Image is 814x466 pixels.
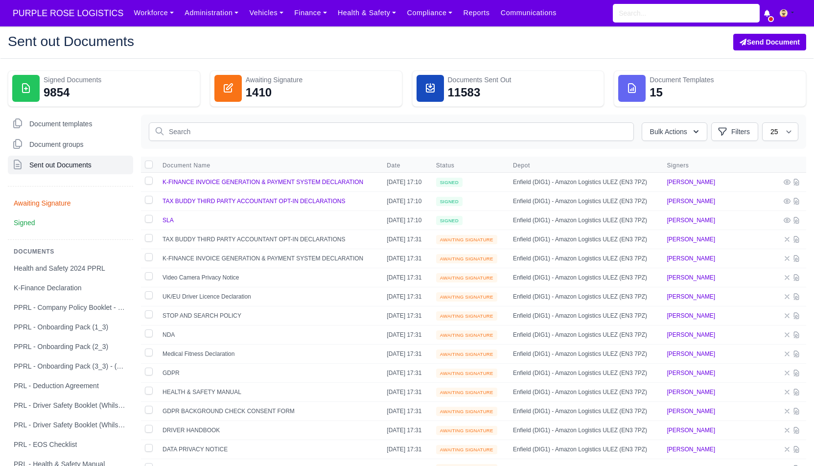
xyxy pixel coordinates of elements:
[436,330,497,340] small: Awaiting Signature
[387,162,408,169] button: Date
[381,249,430,268] td: [DATE] 17:31
[14,342,108,351] span: PPRL - Onboarding Pack (2_3)
[507,421,661,440] td: Enfield (DIG1) - Amazon Logistics ULEZ (EN3 7PZ)
[14,381,99,391] span: PRL - Deduction Agreement
[381,345,430,364] td: [DATE] 17:31
[8,259,133,277] a: Health and Safety 2024 PPRL
[332,3,402,23] a: Health & Safety
[667,330,715,340] a: [PERSON_NAME]
[14,283,82,293] span: K-Finance Declaration
[8,416,133,434] a: PRL - Driver Safety Booklet (Whilst Driving)
[14,361,126,371] span: PPRL - Onboarding Pack (3_3) - (V1 2025)
[8,436,133,453] a: PRL - EOS Checklist
[157,440,381,459] td: DATA PRIVACY NOTICE
[436,388,497,397] small: Awaiting Signature
[8,396,133,414] a: PRL - Driver Safety Booklet (Whilst Delivering)
[157,287,381,306] td: UK/EU Driver Licence Declaration
[381,440,430,459] td: [DATE] 17:31
[14,400,126,410] span: PRL - Driver Safety Booklet (Whilst Delivering)
[157,402,381,421] td: GDPR BACKGROUND CHECK CONSENT FORM
[711,122,758,141] button: Filters
[381,287,430,306] td: [DATE] 17:31
[8,248,133,256] h3: Documents
[436,369,497,378] small: Awaiting Signature
[507,345,661,364] td: Enfield (DIG1) - Amazon Logistics ULEZ (EN3 7PZ)
[507,268,661,287] td: Enfield (DIG1) - Amazon Logistics ULEZ (EN3 7PZ)
[8,4,128,23] a: PURPLE ROSE LOGISTICS
[8,318,133,336] a: PPRL - Onboarding Pack (1_3)
[157,345,381,364] td: Medical Fitness Declaration
[29,160,92,170] span: Sent out Documents
[507,230,661,249] td: Enfield (DIG1) - Amazon Logistics ULEZ (EN3 7PZ)
[157,364,381,383] td: GDPR
[128,3,179,23] a: Workforce
[507,287,661,306] td: Enfield (DIG1) - Amazon Logistics ULEZ (EN3 7PZ)
[14,263,105,273] span: Health and Safety 2024 PPRL
[436,197,463,206] small: Signed
[436,254,497,263] small: Awaiting Signature
[667,254,715,263] a: [PERSON_NAME]
[8,338,133,355] a: PPRL - Onboarding Pack (2_3)
[667,273,715,282] a: [PERSON_NAME]
[0,26,814,59] div: Sent out Documents
[448,85,481,100] div: 11583
[157,383,381,402] td: HEALTH & SAFETY MANUAL
[163,198,345,205] a: TAX BUDDY THIRD PARTY ACCOUNTANT OPT-IN DECLARATIONS
[387,162,400,169] span: Date
[381,306,430,326] td: [DATE] 17:31
[642,122,707,141] button: Bulk Actions
[667,406,715,416] a: [PERSON_NAME]
[667,177,715,187] a: [PERSON_NAME]
[8,299,133,316] a: PPRL - Company Policy Booklet - (V1 2025)
[507,249,661,268] td: Enfield (DIG1) - Amazon Logistics ULEZ (EN3 7PZ)
[14,440,77,449] span: PRL - EOS Checklist
[157,306,381,326] td: STOP AND SEARCH POLICY
[14,322,108,332] span: PPRL - Onboarding Pack (1_3)
[495,3,562,23] a: Communications
[436,162,455,169] span: Status
[667,215,715,225] a: [PERSON_NAME]
[381,211,430,230] td: [DATE] 17:10
[667,368,715,378] a: [PERSON_NAME]
[436,349,497,359] small: Awaiting Signature
[157,230,381,249] td: TAX BUDDY THIRD PARTY ACCOUNTANT OPT-IN DECLARATIONS
[436,445,497,454] small: Awaiting Signature
[507,440,661,459] td: Enfield (DIG1) - Amazon Logistics ULEZ (EN3 7PZ)
[246,85,272,100] div: 1410
[381,268,430,287] td: [DATE] 17:31
[381,326,430,345] td: [DATE] 17:31
[507,173,661,192] td: Enfield (DIG1) - Amazon Logistics ULEZ (EN3 7PZ)
[436,292,497,302] small: Awaiting Signature
[381,383,430,402] td: [DATE] 17:31
[507,326,661,345] td: Enfield (DIG1) - Amazon Logistics ULEZ (EN3 7PZ)
[8,214,133,232] a: Signed
[650,85,663,100] div: 15
[8,194,133,212] a: Awaiting Signature
[667,425,715,435] a: [PERSON_NAME]
[381,173,430,192] td: [DATE] 17:10
[381,421,430,440] td: [DATE] 17:31
[507,211,661,230] td: Enfield (DIG1) - Amazon Logistics ULEZ (EN3 7PZ)
[163,162,210,169] span: Document Name
[157,326,381,345] td: NDA
[381,402,430,421] td: [DATE] 17:31
[8,279,133,297] a: K-Finance Declaration
[244,3,289,23] a: Vehicles
[507,383,661,402] td: Enfield (DIG1) - Amazon Logistics ULEZ (EN3 7PZ)
[507,306,661,326] td: Enfield (DIG1) - Amazon Logistics ULEZ (EN3 7PZ)
[667,162,771,169] span: Signers
[8,156,133,174] a: Sent out Documents
[8,135,133,154] a: Document groups
[44,85,70,100] div: 9854
[163,162,218,169] button: Document Name
[436,273,497,282] small: Awaiting Signature
[163,179,363,186] a: K-FINANCE INVOICE GENERATION & PAYMENT SYSTEM DECLARATION
[458,3,495,23] a: Reports
[8,115,133,133] a: Document templates
[149,122,634,141] input: Search
[667,196,715,206] a: [PERSON_NAME]
[14,303,126,312] span: PPRL - Company Policy Booklet - (V1 2025)
[179,3,244,23] a: Administration
[14,218,35,228] span: Signed
[8,115,133,174] nav: Sidebar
